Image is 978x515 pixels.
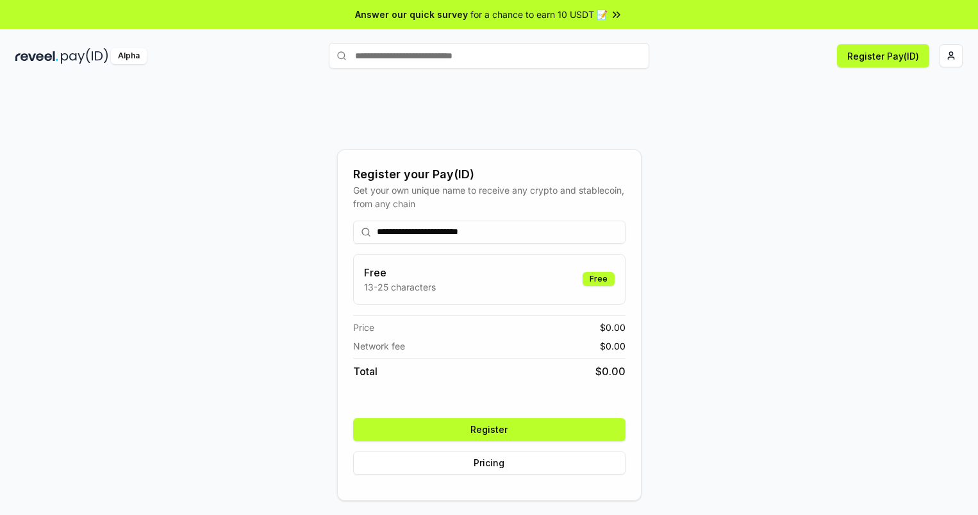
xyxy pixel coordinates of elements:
[595,364,626,379] span: $ 0.00
[353,364,377,379] span: Total
[364,280,436,294] p: 13-25 characters
[353,418,626,441] button: Register
[61,48,108,64] img: pay_id
[364,265,436,280] h3: Free
[353,339,405,353] span: Network fee
[353,321,374,334] span: Price
[600,321,626,334] span: $ 0.00
[355,8,468,21] span: Answer our quick survey
[353,183,626,210] div: Get your own unique name to receive any crypto and stablecoin, from any chain
[353,165,626,183] div: Register your Pay(ID)
[15,48,58,64] img: reveel_dark
[470,8,608,21] span: for a chance to earn 10 USDT 📝
[353,452,626,475] button: Pricing
[111,48,147,64] div: Alpha
[600,339,626,353] span: $ 0.00
[837,44,929,67] button: Register Pay(ID)
[583,272,615,286] div: Free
